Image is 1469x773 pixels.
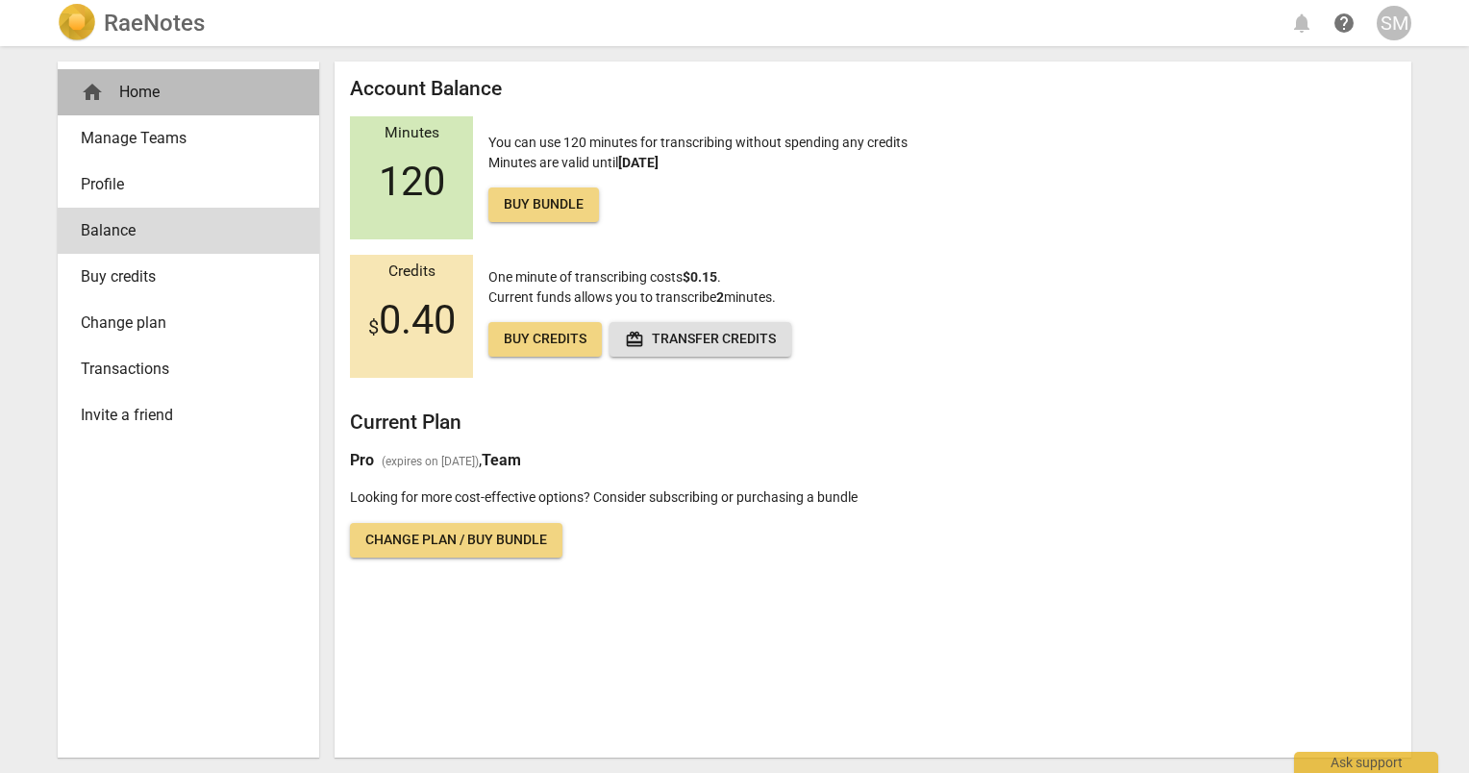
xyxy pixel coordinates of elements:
[58,346,319,392] a: Transactions
[488,133,908,222] p: You can use 120 minutes for transcribing without spending any credits Minutes are valid until
[350,523,562,558] a: Change plan / Buy bundle
[716,289,724,305] b: 2
[488,289,776,305] span: Current funds allows you to transcribe minutes.
[81,312,281,335] span: Change plan
[365,531,547,550] span: Change plan / Buy bundle
[368,315,379,338] span: $
[350,125,473,142] div: Minutes
[488,269,721,285] span: One minute of transcribing costs .
[350,411,1396,435] h2: Current Plan
[58,208,319,254] a: Balance
[1377,6,1411,40] button: SM
[58,300,319,346] a: Change plan
[1332,12,1356,35] span: help
[504,195,584,214] span: Buy bundle
[58,4,96,42] img: Logo
[81,265,281,288] span: Buy credits
[58,115,319,162] a: Manage Teams
[81,127,281,150] span: Manage Teams
[625,330,776,349] span: Transfer credits
[81,219,281,242] span: Balance
[1327,6,1361,40] a: Help
[81,404,281,427] span: Invite a friend
[625,330,644,349] span: redeem
[368,297,456,343] span: 0.40
[81,358,281,381] span: Transactions
[58,392,319,438] a: Invite a friend
[58,69,319,115] div: Home
[81,81,281,104] div: Home
[350,451,374,469] b: Pro
[81,81,104,104] span: home
[58,162,319,208] a: Profile
[379,159,445,205] span: 120
[58,254,319,300] a: Buy credits
[488,322,602,357] a: Buy credits
[350,449,1396,472] div: ,
[482,451,521,469] b: Team
[504,330,586,349] span: Buy credits
[81,173,281,196] span: Profile
[618,155,659,170] b: [DATE]
[488,187,599,222] a: Buy bundle
[350,487,1396,508] p: Looking for more cost-effective options? Consider subscribing or purchasing a bundle
[683,269,717,285] b: $0.15
[382,454,479,470] span: (expires on [DATE])
[350,77,1396,101] h2: Account Balance
[610,322,791,357] button: Transfer credits
[350,263,473,281] div: Credits
[104,10,205,37] h2: RaeNotes
[1294,752,1438,773] div: Ask support
[58,4,205,42] a: LogoRaeNotes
